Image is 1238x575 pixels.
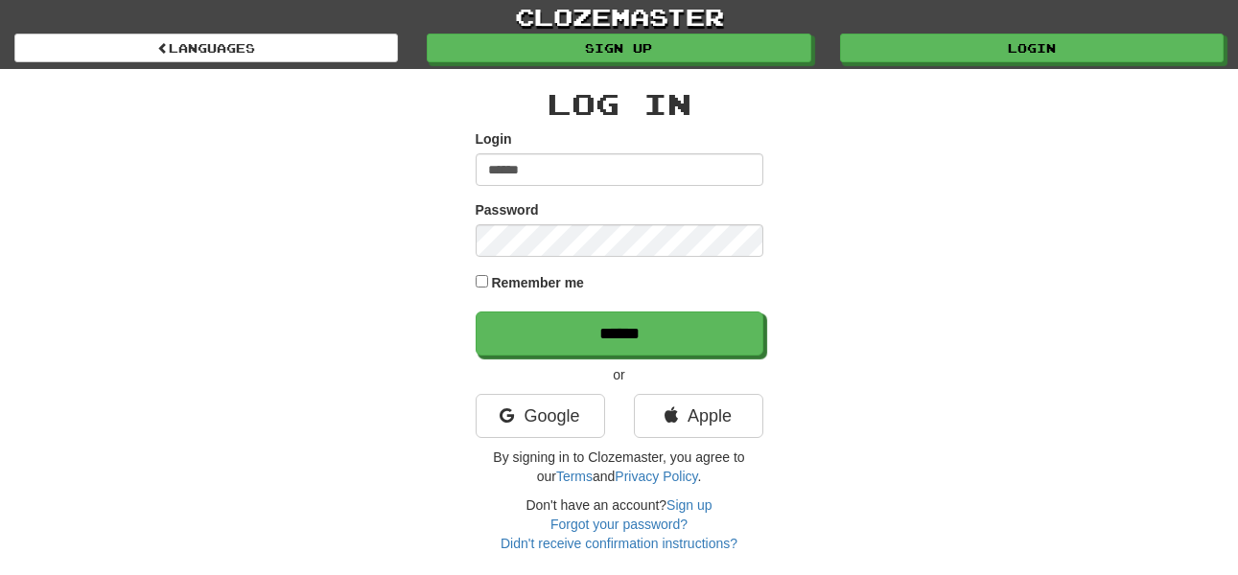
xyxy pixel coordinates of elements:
[615,469,697,484] a: Privacy Policy
[550,517,688,532] a: Forgot your password?
[491,273,584,292] label: Remember me
[476,448,763,486] p: By signing in to Clozemaster, you agree to our and .
[476,394,605,438] a: Google
[14,34,398,62] a: Languages
[556,469,593,484] a: Terms
[476,129,512,149] label: Login
[840,34,1224,62] a: Login
[476,200,539,219] label: Password
[427,34,810,62] a: Sign up
[666,497,712,513] a: Sign up
[634,394,763,438] a: Apple
[476,365,763,384] p: or
[476,495,763,553] div: Don't have an account?
[501,536,737,551] a: Didn't receive confirmation instructions?
[476,88,763,120] h2: Log In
